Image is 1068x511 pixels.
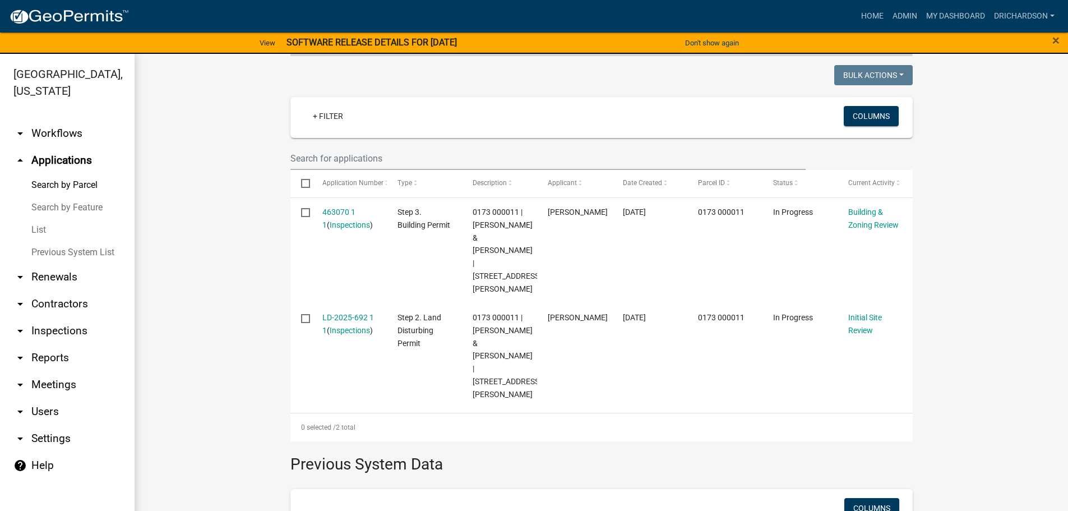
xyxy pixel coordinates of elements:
span: Application Number [322,179,383,187]
a: LD-2025-692 1 1 [322,313,374,335]
div: ( ) [322,206,376,232]
a: Home [857,6,888,27]
span: Step 2. Land Disturbing Permit [397,313,441,348]
span: 0173 000011 | GRAGG JEFFREY K & CHRISTINA J DEMOTT | 401 CARR RD [473,313,542,399]
button: Close [1052,34,1060,47]
button: Bulk Actions [834,65,913,85]
span: 08/13/2025 [623,208,646,217]
a: Admin [888,6,922,27]
div: ( ) [322,311,376,337]
i: arrow_drop_down [13,270,27,284]
datatable-header-cell: Parcel ID [687,170,762,197]
i: arrow_drop_down [13,127,27,140]
a: 463070 1 1 [322,208,355,229]
i: arrow_drop_down [13,405,27,418]
span: In Progress [773,313,813,322]
span: Description [473,179,507,187]
span: Date Created [623,179,662,187]
span: 0173 000011 | GRAGG JEFFREY K & CHRISTINA J DEMOTT | 401 CARR RD [473,208,542,293]
a: + Filter [304,106,352,126]
span: 0173 000011 [698,313,745,322]
a: My Dashboard [922,6,990,27]
a: Initial Site Review [848,313,882,335]
i: arrow_drop_down [13,297,27,311]
span: Status [773,179,793,187]
strong: SOFTWARE RELEASE DETAILS FOR [DATE] [286,37,457,48]
a: drichardson [990,6,1059,27]
span: × [1052,33,1060,48]
i: arrow_drop_down [13,324,27,338]
i: arrow_drop_up [13,154,27,167]
button: Don't show again [681,34,743,52]
a: Building & Zoning Review [848,208,899,229]
input: Search for applications [290,147,806,170]
i: arrow_drop_down [13,351,27,365]
datatable-header-cell: Description [462,170,537,197]
a: Inspections [330,220,370,229]
span: Type [397,179,412,187]
button: Columns [844,106,899,126]
div: 2 total [290,413,913,441]
datatable-header-cell: Type [387,170,462,197]
datatable-header-cell: Select [290,170,312,197]
span: 08/13/2025 [623,313,646,322]
datatable-header-cell: Status [762,170,838,197]
i: help [13,459,27,472]
span: Bill Wright [548,208,608,217]
span: Parcel ID [698,179,725,187]
datatable-header-cell: Current Activity [838,170,913,197]
a: Inspections [330,326,370,335]
span: Step 3. Building Permit [397,208,450,229]
span: In Progress [773,208,813,217]
i: arrow_drop_down [13,378,27,392]
a: View [255,34,280,52]
span: Bill Wright [548,313,608,322]
span: Applicant [548,179,577,187]
span: 0 selected / [301,423,336,431]
span: 0173 000011 [698,208,745,217]
datatable-header-cell: Applicant [537,170,612,197]
h3: Previous System Data [290,441,913,476]
datatable-header-cell: Date Created [612,170,687,197]
i: arrow_drop_down [13,432,27,445]
datatable-header-cell: Application Number [312,170,387,197]
span: Current Activity [848,179,895,187]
